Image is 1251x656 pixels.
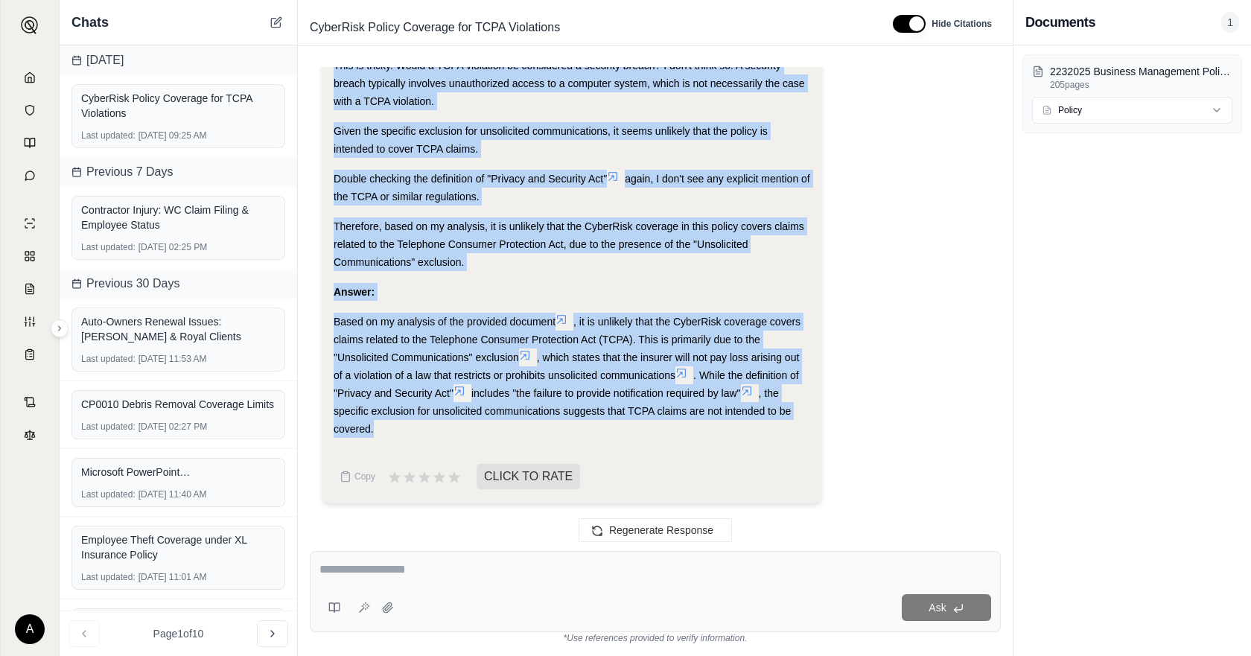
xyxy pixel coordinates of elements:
[1050,64,1232,79] p: 2232025 Business Management Policy - DOLL, EPL, FID, CYB Policy - Insd Copy.pdf
[334,220,804,268] span: Therefore, based on my analysis, it is unlikely that the CyberRisk coverage in this policy covers...
[334,125,768,155] span: Given the specific exclusion for unsolicited communications, it seems unlikely that the policy is...
[81,421,276,433] div: [DATE] 02:27 PM
[81,241,136,253] span: Last updated:
[81,571,136,583] span: Last updated:
[81,488,136,500] span: Last updated:
[81,130,276,141] div: [DATE] 09:25 AM
[1032,64,1232,91] button: 2232025 Business Management Policy - DOLL, EPL, FID, CYB Policy - Insd Copy.pdf205pages
[334,286,375,298] strong: Answer:
[81,571,276,583] div: [DATE] 11:01 AM
[932,18,992,30] span: Hide Citations
[10,63,50,92] a: Home
[334,173,810,203] span: again, I don't see any explicit mention of the TCPA or similar regulations.
[81,91,276,121] div: CyberRisk Policy Coverage for TCPA Violations
[10,161,50,191] a: Chat
[60,269,297,299] div: Previous 30 Days
[334,316,556,328] span: Based on my analysis of the provided document
[81,421,136,433] span: Last updated:
[81,203,276,232] div: Contractor Injury: WC Claim Filing & Employee Status
[354,471,375,483] span: Copy
[334,351,799,381] span: , which states that the insurer will not pay loss arising out of a violation of a law that restri...
[1050,79,1232,91] p: 205 pages
[1025,12,1095,33] h3: Documents
[304,16,875,39] div: Edit Title
[21,16,39,34] img: Expand sidebar
[304,16,566,39] span: CyberRisk Policy Coverage for TCPA Violations
[310,632,1001,644] div: *Use references provided to verify information.
[929,602,946,614] span: Ask
[609,524,713,536] span: Regenerate Response
[81,241,276,253] div: [DATE] 02:25 PM
[334,316,800,363] span: , it is unlikely that the CyberRisk coverage covers claims related to the Telephone Consumer Prot...
[10,387,50,417] a: Contract Analysis
[579,518,732,542] button: Regenerate Response
[1221,12,1239,33] span: 1
[334,173,607,185] span: Double checking the definition of "Privacy and Security Act"
[81,314,276,344] div: Auto-Owners Renewal Issues: [PERSON_NAME] & Royal Clients
[10,208,50,238] a: Single Policy
[10,241,50,271] a: Policy Comparisons
[81,353,276,365] div: [DATE] 11:53 AM
[267,13,285,31] button: New Chat
[60,157,297,187] div: Previous 7 Days
[51,319,69,337] button: Expand sidebar
[471,387,741,399] span: includes "the failure to provide notification required by law"
[10,95,50,125] a: Documents Vault
[15,10,45,40] button: Expand sidebar
[81,465,193,480] span: Microsoft PowerPoint - Revere Plastics RFP - [DATE]_updated (002) - Read-Only.pdf
[334,387,791,435] span: , the specific exclusion for unsolicited communications suggests that TCPA claims are not intende...
[81,532,276,562] div: Employee Theft Coverage under XL Insurance Policy
[81,488,276,500] div: [DATE] 11:40 AM
[10,128,50,158] a: Prompt Library
[15,614,45,644] div: A
[81,130,136,141] span: Last updated:
[334,42,806,107] span: Okay, so there's an exclusion for unsolicited communications, but it doesn't apply to security br...
[902,594,991,621] button: Ask
[334,369,799,399] span: . While the definition of "Privacy and Security Act"
[10,274,50,304] a: Claim Coverage
[81,397,276,412] div: CP0010 Debris Removal Coverage Limits
[153,626,204,641] span: Page 1 of 10
[60,45,297,75] div: [DATE]
[71,12,109,33] span: Chats
[10,420,50,450] a: Legal Search Engine
[10,307,50,337] a: Custom Report
[477,464,580,489] span: CLICK TO RATE
[10,340,50,369] a: Coverage Table
[81,353,136,365] span: Last updated:
[334,462,381,491] button: Copy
